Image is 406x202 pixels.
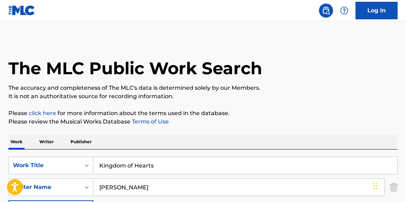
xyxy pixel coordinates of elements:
h1: The MLC Public Work Search [8,58,262,79]
a: Log In [355,2,398,19]
p: It is not an authoritative source for recording information. [8,92,398,101]
div: Drag [373,175,377,196]
p: Please for more information about the terms used in the database. [8,109,398,118]
a: Public Search [319,4,333,18]
p: Work [8,134,25,149]
img: help [340,6,348,15]
img: search [322,6,330,15]
a: click here [29,110,56,116]
div: Help [337,4,351,18]
div: Work Title [13,161,76,170]
img: MLC Logo [8,5,35,15]
p: Please review the Musical Works Database [8,118,398,126]
div: Writer Name [13,183,76,191]
iframe: Chat Widget [371,168,406,202]
p: Publisher [68,134,94,149]
p: Writer [37,134,56,149]
a: Terms of Use [131,118,169,125]
p: The accuracy and completeness of The MLC's data is determined solely by our Members. [8,84,398,92]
